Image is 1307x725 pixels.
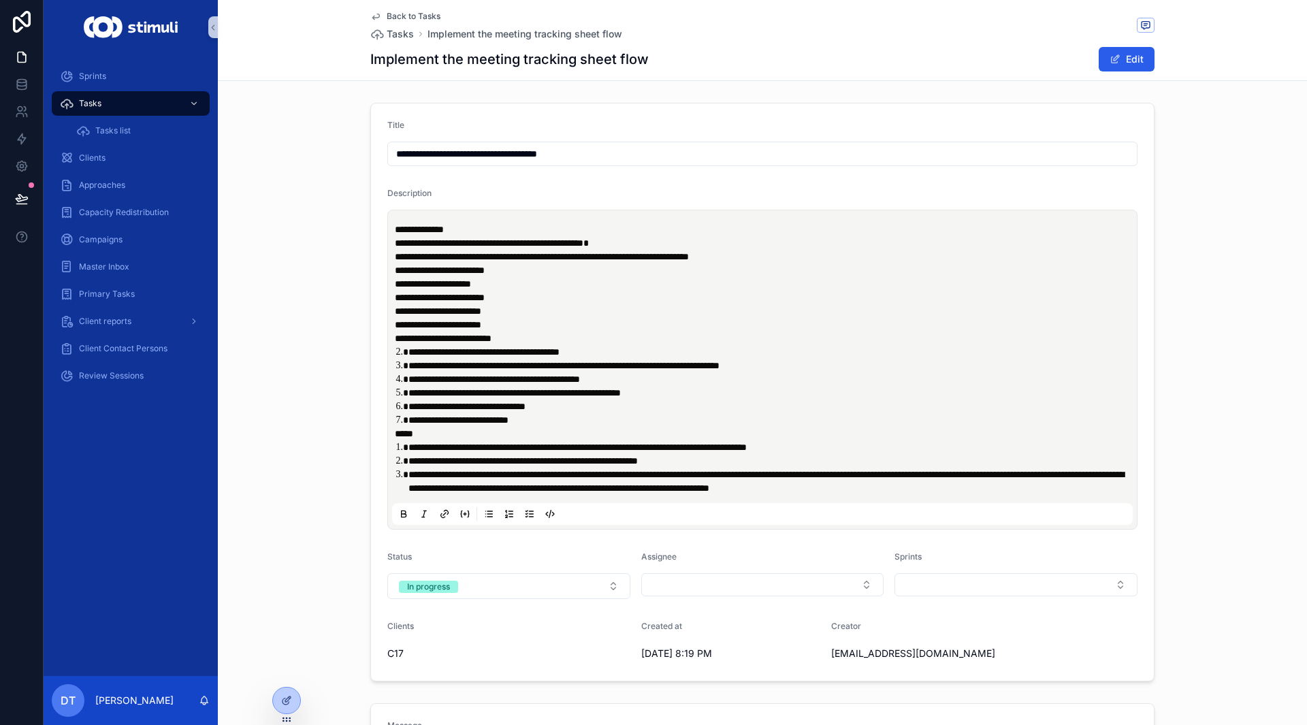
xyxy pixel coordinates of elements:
[44,54,218,406] div: scrollable content
[95,694,174,707] p: [PERSON_NAME]
[52,364,210,388] a: Review Sessions
[387,621,414,631] span: Clients
[79,71,106,82] span: Sprints
[52,336,210,361] a: Client Contact Persons
[79,316,131,327] span: Client reports
[641,621,682,631] span: Created at
[79,234,123,245] span: Campaigns
[641,573,884,596] button: Select Button
[79,289,135,300] span: Primary Tasks
[79,98,101,109] span: Tasks
[1099,47,1155,71] button: Edit
[52,146,210,170] a: Clients
[79,152,106,163] span: Clients
[52,255,210,279] a: Master Inbox
[52,227,210,252] a: Campaigns
[387,551,412,562] span: Status
[370,50,649,69] h1: Implement the meeting tracking sheet flow
[52,282,210,306] a: Primary Tasks
[52,91,210,116] a: Tasks
[79,370,144,381] span: Review Sessions
[79,343,167,354] span: Client Contact Persons
[387,573,630,599] button: Select Button
[407,581,450,593] div: In progress
[95,125,131,136] span: Tasks list
[641,551,677,562] span: Assignee
[79,261,129,272] span: Master Inbox
[52,173,210,197] a: Approaches
[52,309,210,334] a: Client reports
[387,647,404,660] span: C17
[894,551,922,562] span: Sprints
[79,180,125,191] span: Approaches
[831,647,1011,660] span: [EMAIL_ADDRESS][DOMAIN_NAME]
[387,120,404,130] span: Title
[370,11,440,22] a: Back to Tasks
[894,573,1137,596] button: Select Button
[68,118,210,143] a: Tasks list
[52,64,210,88] a: Sprints
[370,27,414,41] a: Tasks
[387,188,432,198] span: Description
[79,207,169,218] span: Capacity Redistribution
[52,200,210,225] a: Capacity Redistribution
[427,27,622,41] a: Implement the meeting tracking sheet flow
[84,16,177,38] img: App logo
[387,11,440,22] span: Back to Tasks
[61,692,76,709] span: DT
[831,621,861,631] span: Creator
[387,27,414,41] span: Tasks
[641,647,821,660] span: [DATE] 8:19 PM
